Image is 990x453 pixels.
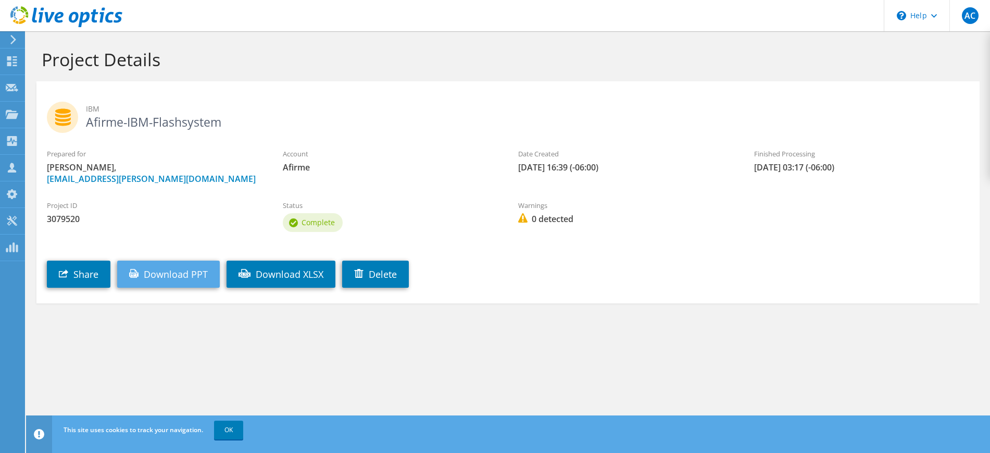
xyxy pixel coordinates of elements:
[342,261,409,288] a: Delete
[518,200,733,211] label: Warnings
[283,200,498,211] label: Status
[754,149,969,159] label: Finished Processing
[962,7,979,24] span: AC
[518,149,733,159] label: Date Created
[47,162,262,185] span: [PERSON_NAME],
[302,217,335,227] span: Complete
[518,162,733,173] span: [DATE] 16:39 (-06:00)
[47,173,256,185] a: [EMAIL_ADDRESS][PERSON_NAME][DOMAIN_NAME]
[518,213,733,225] span: 0 detected
[283,162,498,173] span: Afirme
[47,102,969,128] h2: Afirme-IBM-Flashsystem
[47,261,110,288] a: Share
[42,48,969,70] h1: Project Details
[754,162,969,173] span: [DATE] 03:17 (-06:00)
[214,421,243,439] a: OK
[47,200,262,211] label: Project ID
[47,213,262,225] span: 3079520
[117,261,220,288] a: Download PPT
[47,149,262,159] label: Prepared for
[283,149,498,159] label: Account
[64,425,203,434] span: This site uses cookies to track your navigation.
[897,11,906,20] svg: \n
[227,261,335,288] a: Download XLSX
[86,103,969,115] span: IBM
